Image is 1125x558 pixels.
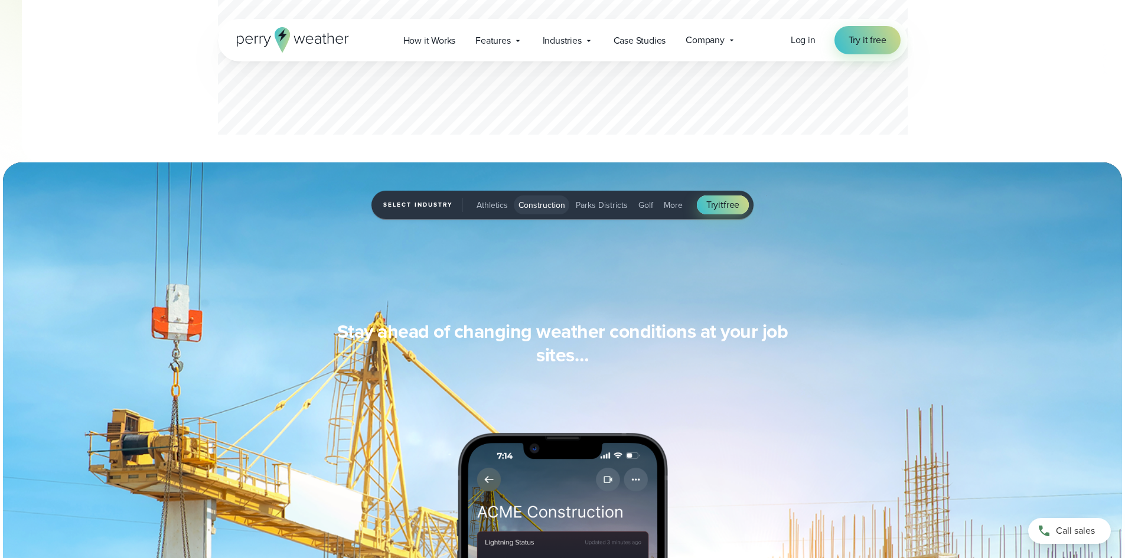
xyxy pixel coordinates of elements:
[697,195,749,214] a: Tryitfree
[1028,518,1111,544] a: Call sales
[571,195,632,214] button: Parks Districts
[791,33,816,47] a: Log in
[472,195,513,214] button: Athletics
[638,199,653,211] span: Golf
[514,195,570,214] button: Construction
[475,34,510,48] span: Features
[664,199,683,211] span: More
[383,198,462,212] span: Select Industry
[576,199,628,211] span: Parks Districts
[477,199,508,211] span: Athletics
[604,28,676,53] a: Case Studies
[1056,524,1095,538] span: Call sales
[614,34,666,48] span: Case Studies
[403,34,456,48] span: How it Works
[393,28,466,53] a: How it Works
[834,26,901,54] a: Try it free
[849,33,886,47] span: Try it free
[718,198,723,211] span: it
[686,33,725,47] span: Company
[634,195,658,214] button: Golf
[519,199,565,211] span: Construction
[706,198,739,212] span: Try free
[543,34,582,48] span: Industries
[336,319,790,367] h3: Stay ahead of changing weather conditions at your job sites…
[659,195,687,214] button: More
